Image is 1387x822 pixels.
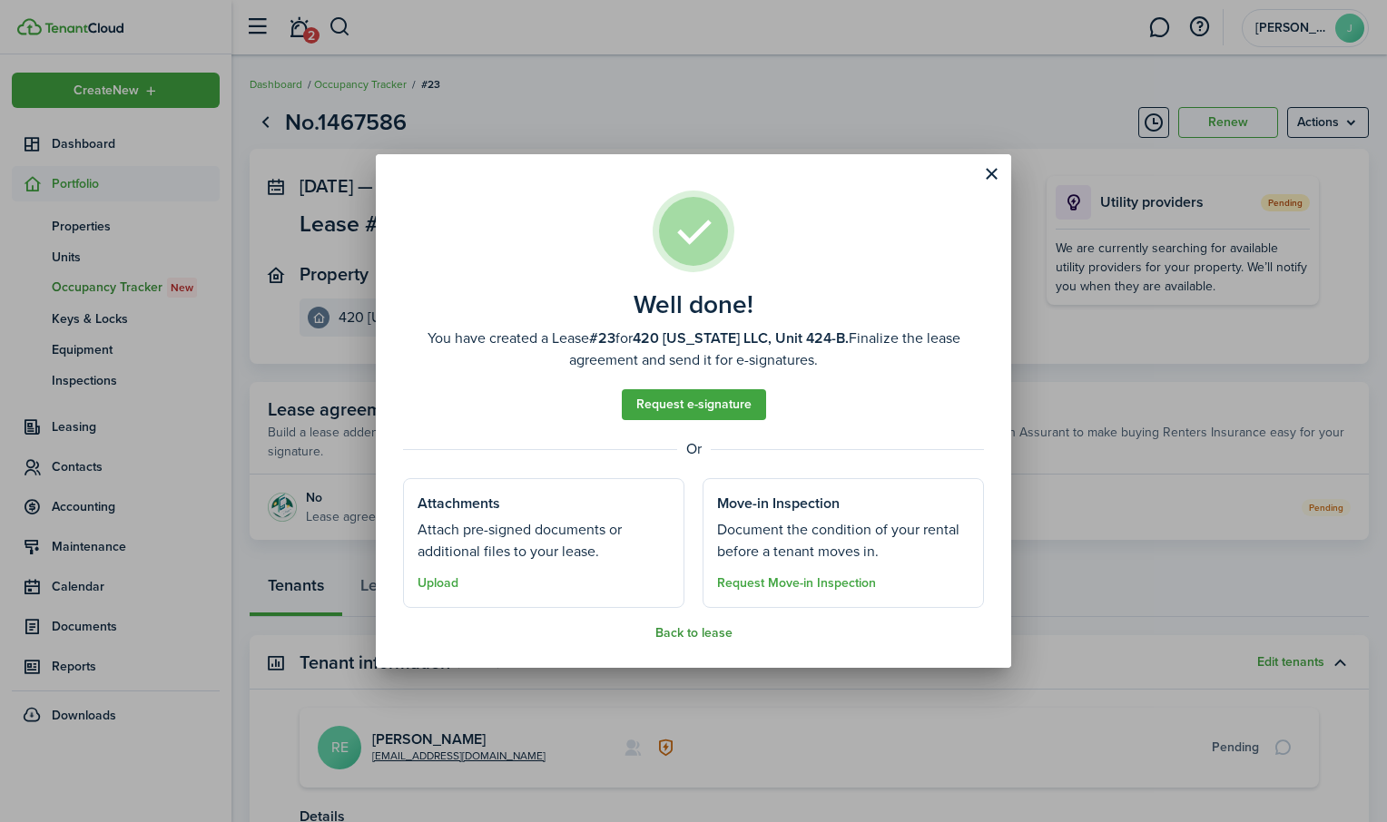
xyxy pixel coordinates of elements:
button: Back to lease [655,626,733,641]
well-done-section-title: Attachments [418,493,500,514]
well-done-title: Well done! [634,290,753,319]
well-done-description: You have created a Lease for Finalize the lease agreement and send it for e-signatures. [403,328,984,371]
well-done-section-title: Move-in Inspection [717,493,840,514]
a: Request e-signature [622,389,766,420]
b: 420 [US_STATE] LLC, Unit 424-B. [633,328,849,348]
button: Close modal [976,159,1007,190]
button: Upload [418,576,458,591]
b: #23 [589,328,615,348]
well-done-section-description: Document the condition of your rental before a tenant moves in. [717,519,969,563]
button: Request Move-in Inspection [717,576,876,591]
well-done-separator: Or [403,438,984,460]
well-done-section-description: Attach pre-signed documents or additional files to your lease. [418,519,670,563]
